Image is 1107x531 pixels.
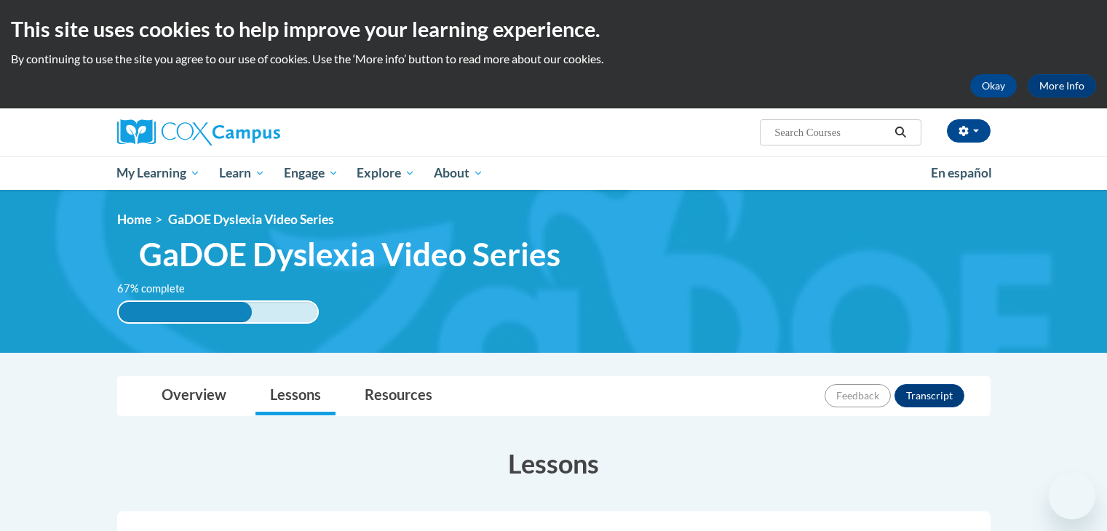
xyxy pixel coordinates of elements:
[284,164,338,182] span: Engage
[116,164,200,182] span: My Learning
[168,212,334,227] span: GaDOE Dyslexia Video Series
[347,156,424,190] a: Explore
[921,158,1001,188] a: En español
[255,377,336,415] a: Lessons
[1028,74,1096,97] a: More Info
[1049,473,1095,519] iframe: Button to launch messaging window
[95,156,1012,190] div: Main menu
[357,164,415,182] span: Explore
[773,124,889,141] input: Search Courses
[11,15,1096,44] h2: This site uses cookies to help improve your learning experience.
[434,164,483,182] span: About
[825,384,891,407] button: Feedback
[117,212,151,227] a: Home
[139,235,560,274] span: GaDOE Dyslexia Video Series
[350,377,447,415] a: Resources
[219,164,265,182] span: Learn
[894,384,964,407] button: Transcript
[119,302,252,322] div: 67% complete
[889,124,911,141] button: Search
[947,119,991,143] button: Account Settings
[117,119,280,145] img: Cox Campus
[117,119,394,145] a: Cox Campus
[931,165,992,180] span: En español
[117,281,201,297] label: 67% complete
[424,156,493,190] a: About
[147,377,241,415] a: Overview
[970,74,1017,97] button: Okay
[108,156,210,190] a: My Learning
[274,156,348,190] a: Engage
[117,445,991,482] h3: Lessons
[210,156,274,190] a: Learn
[11,51,1096,67] p: By continuing to use the site you agree to our use of cookies. Use the ‘More info’ button to read...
